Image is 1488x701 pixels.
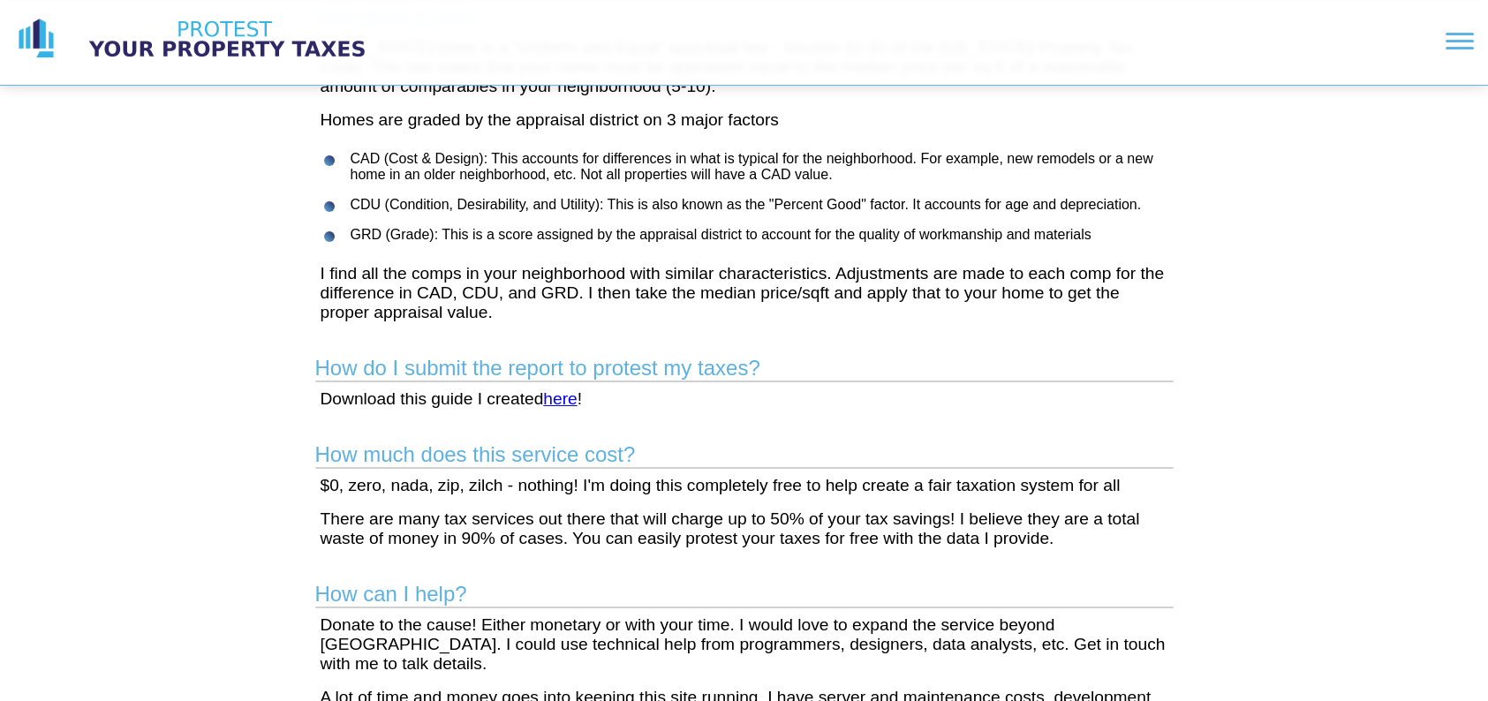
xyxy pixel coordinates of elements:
img: logo text [72,17,381,61]
h2: How much does this service cost? [315,442,1174,469]
li: GRD (Grade): This is a score assigned by the appraisal district to account for the quality of wor... [351,227,1182,243]
a: here [543,389,577,408]
li: CDU (Condition, Desirability, and Utility): This is also known as the "Percent Good" factor. It a... [351,197,1182,213]
p: Homes are graded by the appraisal district on 3 major factors [321,110,1168,130]
p: $0, zero, nada, zip, zilch - nothing! I'm doing this completely free to help create a fair taxati... [321,476,1168,495]
p: Donate to the cause! Either monetary or with your time. I would love to expand the service beyond... [321,615,1168,674]
p: Download this guide I created ! [321,389,1168,409]
h2: How do I submit the report to protest my taxes? [315,356,1174,382]
li: CAD (Cost & Design): This accounts for differences in what is typical for the neighborhood. For e... [351,151,1182,183]
p: I find all the comps in your neighborhood with similar characteristics. Adjustments are made to e... [321,264,1168,322]
p: There are many tax services out there that will charge up to 50% of your tax savings! I believe t... [321,509,1168,548]
img: logo [14,17,58,61]
h2: How can I help? [315,582,1174,608]
a: logo logo text [14,17,381,61]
